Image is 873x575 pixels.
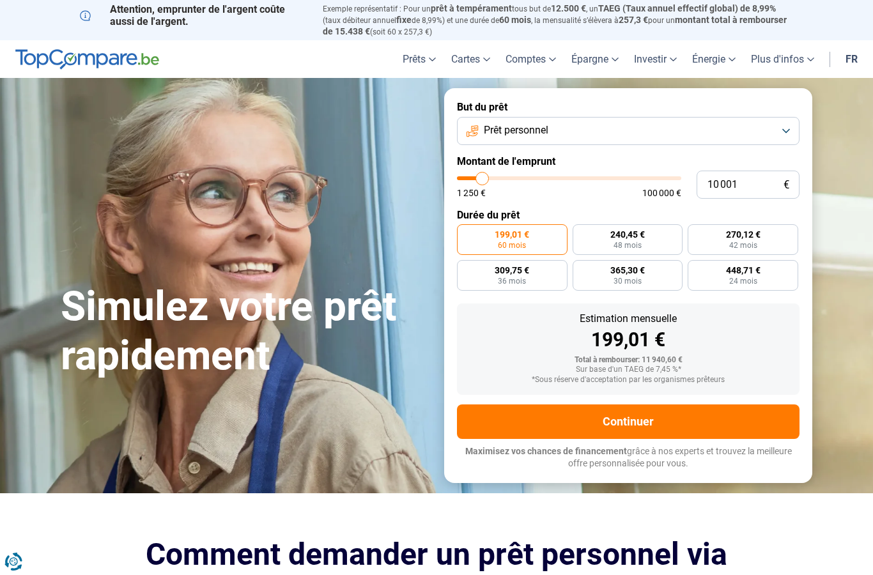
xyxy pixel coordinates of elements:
span: Maximisez vos chances de financement [465,446,627,456]
span: Prêt personnel [484,123,548,137]
div: Total à rembourser: 11 940,60 € [467,356,789,365]
label: Montant de l'emprunt [457,155,800,167]
span: montant total à rembourser de 15.438 € [323,15,787,36]
span: 309,75 € [495,266,529,275]
p: Exemple représentatif : Pour un tous but de , un (taux débiteur annuel de 8,99%) et une durée de ... [323,3,793,37]
span: 240,45 € [610,230,645,239]
span: 1 250 € [457,188,486,197]
div: Estimation mensuelle [467,314,789,324]
a: Investir [626,40,684,78]
a: Épargne [564,40,626,78]
span: 60 mois [498,241,526,249]
img: TopCompare [15,49,159,70]
a: Prêts [395,40,444,78]
span: 100 000 € [642,188,681,197]
a: Plus d'infos [743,40,822,78]
button: Prêt personnel [457,117,800,145]
label: Durée du prêt [457,209,800,221]
a: fr [838,40,865,78]
h1: Simulez votre prêt rapidement [61,282,429,381]
p: Attention, emprunter de l'argent coûte aussi de l'argent. [80,3,307,27]
span: 257,3 € [619,15,648,25]
p: grâce à nos experts et trouvez la meilleure offre personnalisée pour vous. [457,445,800,470]
span: 24 mois [729,277,757,285]
div: 199,01 € [467,330,789,349]
span: prêt à tempérament [431,3,512,13]
a: Comptes [498,40,564,78]
span: 48 mois [614,241,642,249]
span: TAEG (Taux annuel effectif global) de 8,99% [598,3,776,13]
a: Énergie [684,40,743,78]
span: fixe [396,15,412,25]
div: *Sous réserve d'acceptation par les organismes prêteurs [467,376,789,385]
span: 365,30 € [610,266,645,275]
span: 60 mois [499,15,531,25]
button: Continuer [457,404,800,439]
label: But du prêt [457,101,800,113]
span: 30 mois [614,277,642,285]
span: 448,71 € [726,266,761,275]
span: 36 mois [498,277,526,285]
span: 199,01 € [495,230,529,239]
span: 270,12 € [726,230,761,239]
span: 12.500 € [551,3,586,13]
div: Sur base d'un TAEG de 7,45 %* [467,365,789,374]
span: 42 mois [729,241,757,249]
a: Cartes [444,40,498,78]
span: € [784,180,789,190]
